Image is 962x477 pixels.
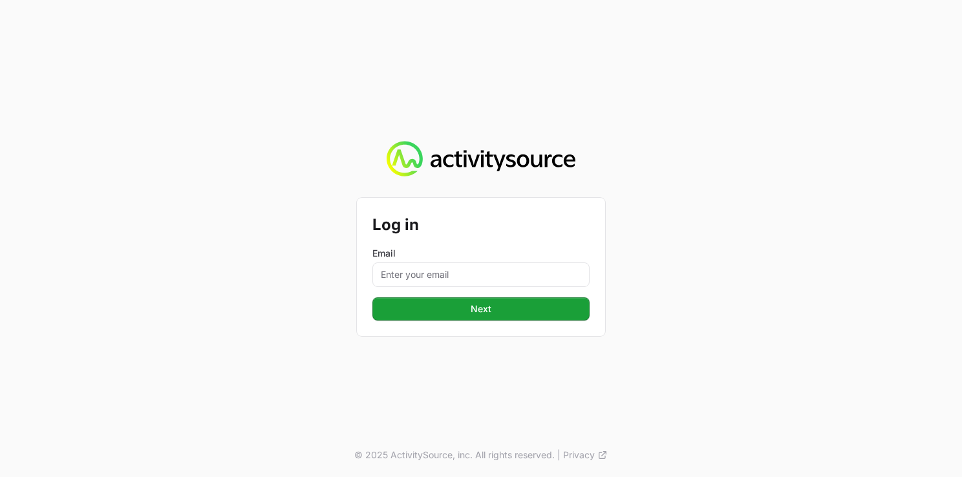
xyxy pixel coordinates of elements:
span: | [557,449,561,461]
span: Next [380,301,582,317]
p: © 2025 ActivitySource, inc. All rights reserved. [354,449,555,461]
input: Enter your email [372,262,590,287]
img: Activity Source [387,141,575,177]
h2: Log in [372,213,590,237]
label: Email [372,247,590,260]
button: Next [372,297,590,321]
a: Privacy [563,449,608,461]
